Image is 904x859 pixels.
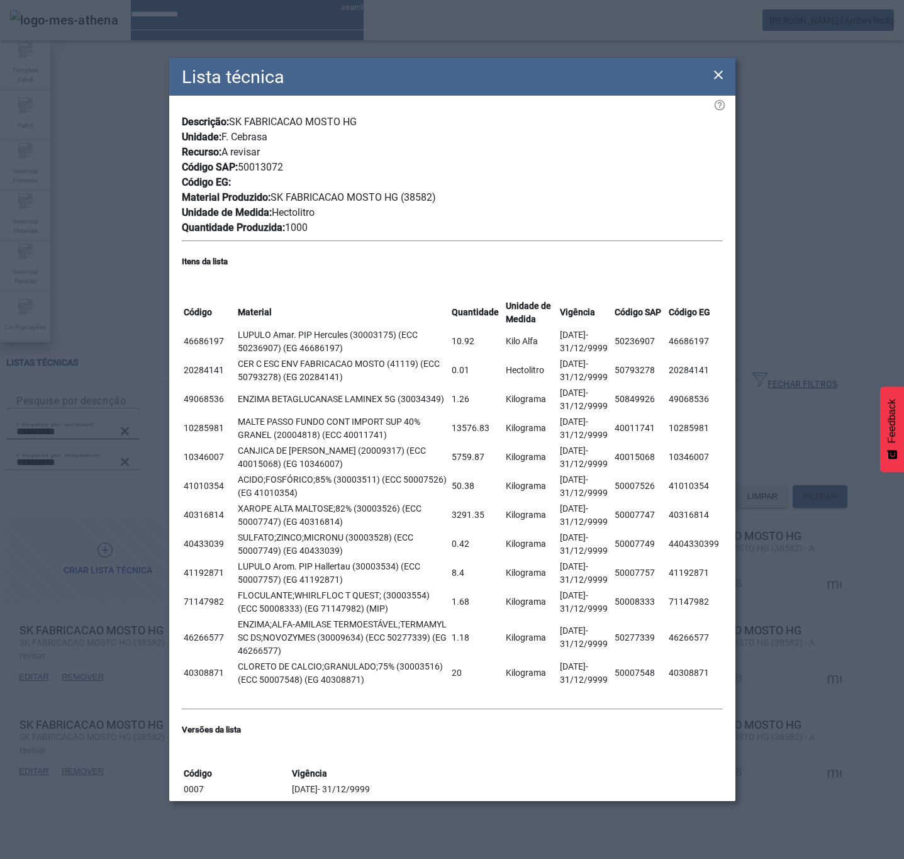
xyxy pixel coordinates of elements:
[451,415,504,442] td: 13576.83
[221,131,267,143] span: F. Cebrasa
[182,724,723,736] h5: Versões da lista
[237,473,450,500] td: ACIDO;FOSFÓRICO;85% (30003511) (ECC 50007526) (EG 41010354)
[668,444,721,471] td: 10346007
[271,191,436,203] span: SK FABRICACAO MOSTO HG (38582)
[560,503,608,527] span: - 31/12/9999
[451,559,504,587] td: 8.4
[183,660,236,687] td: 40308871
[183,502,236,529] td: 40316814
[272,206,315,218] span: Hectolitro
[451,357,504,385] td: 0.01
[183,782,291,797] td: 0007
[237,588,450,616] td: FLOCULANTE;WHIRLFLOC T QUEST; (30003554) (ECC 50008333) (EG 71147982) (MIP)
[451,299,504,327] th: Quantidade
[183,444,236,471] td: 10346007
[614,588,667,616] td: 50008333
[560,330,608,353] span: - 31/12/9999
[559,328,612,356] td: [DATE]
[668,299,721,327] th: Código EG
[668,357,721,385] td: 20284141
[451,328,504,356] td: 10.92
[237,559,450,587] td: LUPULO Arom. PIP Hallertau (30003534) (ECC 50007757) (EG 41192871)
[614,386,667,413] td: 50849926
[221,146,260,158] span: A revisar
[559,588,612,616] td: [DATE]
[614,559,667,587] td: 50007757
[614,502,667,529] td: 50007747
[237,299,450,327] th: Material
[560,359,608,382] span: - 31/12/9999
[183,766,291,781] th: Código
[182,116,229,128] span: Descrição:
[182,255,723,268] h5: Itens da lista
[614,444,667,471] td: 40015068
[880,386,904,472] button: Feedback - Mostrar pesquisa
[559,444,612,471] td: [DATE]
[237,617,450,658] td: ENZIMA;ALFA-AMILASE TERMOESTÁVEL;TERMAMYL SC DS;NOVOZYMES (30009634) (ECC 50277339) (EG 46266577)
[614,415,667,442] td: 40011741
[291,782,721,797] td: [DATE]
[505,588,558,616] td: Kilograma
[183,357,236,385] td: 20284141
[614,473,667,500] td: 50007526
[668,473,721,500] td: 41010354
[560,590,608,614] span: - 31/12/9999
[560,446,608,469] span: - 31/12/9999
[182,131,221,143] span: Unidade:
[451,386,504,413] td: 1.26
[614,660,667,687] td: 50007548
[182,176,231,188] span: Código EG:
[559,299,612,327] th: Vigência
[183,415,236,442] td: 10285981
[559,386,612,413] td: [DATE]
[560,388,608,411] span: - 31/12/9999
[559,473,612,500] td: [DATE]
[668,502,721,529] td: 40316814
[505,473,558,500] td: Kilograma
[614,531,667,558] td: 50007749
[505,357,558,385] td: Hectolitro
[559,531,612,558] td: [DATE]
[886,399,898,443] span: Feedback
[451,660,504,687] td: 20
[237,502,450,529] td: XAROPE ALTA MALTOSE;82% (30003526) (ECC 50007747) (EG 40316814)
[451,531,504,558] td: 0.42
[614,328,667,356] td: 50236907
[505,415,558,442] td: Kilograma
[560,561,608,585] span: - 31/12/9999
[183,473,236,500] td: 41010354
[668,415,721,442] td: 10285981
[237,660,450,687] td: CLORETO DE CALCIO;GRANULADO;75% (30003516) (ECC 50007548) (EG 40308871)
[451,617,504,658] td: 1.18
[668,660,721,687] td: 40308871
[505,299,558,327] th: Unidade de Medida
[183,588,236,616] td: 71147982
[182,64,284,91] h2: Lista técnica
[451,502,504,529] td: 3291.35
[560,661,608,685] span: - 31/12/9999
[291,766,721,781] th: Vigência
[237,386,450,413] td: ENZIMA BETAGLUCANASE LAMINEX 5G (30034349)
[183,328,236,356] td: 46686197
[559,502,612,529] td: [DATE]
[182,222,285,233] span: Quantidade Produzida:
[238,161,283,173] span: 50013072
[182,161,238,173] span: Código SAP:
[505,559,558,587] td: Kilograma
[182,146,221,158] span: Recurso:
[668,386,721,413] td: 49068536
[668,531,721,558] td: 4404330399
[182,191,271,203] span: Material Produzido:
[614,299,667,327] th: Código SAP
[668,588,721,616] td: 71147982
[237,357,450,385] td: CER C ESC ENV FABRICACAO MOSTO (41119) (ECC 50793278) (EG 20284141)
[505,386,558,413] td: Kilograma
[559,415,612,442] td: [DATE]
[559,617,612,658] td: [DATE]
[451,473,504,500] td: 50.38
[614,357,667,385] td: 50793278
[183,531,236,558] td: 40433039
[560,474,608,498] span: - 31/12/9999
[505,531,558,558] td: Kilograma
[505,617,558,658] td: Kilograma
